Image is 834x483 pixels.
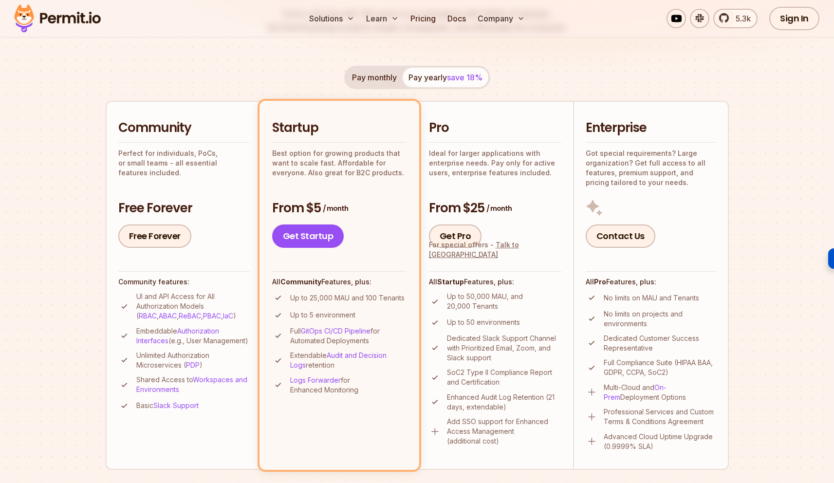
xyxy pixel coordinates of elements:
[136,351,250,370] p: Unlimited Authorization Microservices ( )
[136,292,250,321] p: UI and API Access for All Authorization Models ( , , , , )
[604,407,716,427] p: Professional Services and Custom Terms & Conditions Agreement
[604,358,716,377] p: Full Compliance Suite (HIPAA BAA, GDPR, CCPA, SoC2)
[447,292,561,311] p: Up to 50,000 MAU, and 20,000 Tenants
[604,293,699,303] p: No limits on MAU and Tenants
[604,309,716,329] p: No limits on projects and environments
[301,327,371,335] a: GitOps CI/CD Pipeline
[429,149,561,178] p: Ideal for larger applications with enterprise needs. Pay only for active users, enterprise featur...
[290,375,407,395] p: for Enhanced Monitoring
[447,417,561,446] p: Add SSO support for Enhanced Access Management (additional cost)
[290,351,407,370] p: Extendable retention
[429,277,561,287] h4: All Features, plus:
[346,68,403,87] button: Pay monthly
[429,119,561,137] h2: Pro
[586,149,716,187] p: Got special requirements? Large organization? Get full access to all features, premium support, a...
[604,432,716,451] p: Advanced Cloud Uptime Upgrade (0.9999% SLA)
[604,383,716,402] p: Multi-Cloud and Deployment Options
[447,334,561,363] p: Dedicated Slack Support Channel with Prioritized Email, Zoom, and Slack support
[586,277,716,287] h4: All Features, plus:
[290,293,405,303] p: Up to 25,000 MAU and 100 Tenants
[586,224,655,248] a: Contact Us
[447,368,561,387] p: SoC2 Type II Compliance Report and Certification
[323,204,348,213] span: / month
[272,224,344,248] a: Get Startup
[272,200,407,217] h3: From $5
[290,310,355,320] p: Up to 5 environment
[290,351,387,369] a: Audit and Decision Logs
[730,13,751,24] span: 5.3k
[159,312,177,320] a: ABAC
[290,326,407,346] p: Full for Automated Deployments
[136,401,199,410] p: Basic
[118,277,250,287] h4: Community features:
[136,326,250,346] p: Embeddable (e.g., User Management)
[444,9,470,28] a: Docs
[447,317,520,327] p: Up to 50 environments
[118,200,250,217] h3: Free Forever
[447,392,561,412] p: Enhanced Audit Log Retention (21 days, extendable)
[10,2,105,35] img: Permit logo
[305,9,358,28] button: Solutions
[407,9,440,28] a: Pricing
[713,9,758,28] a: 5.3k
[203,312,221,320] a: PBAC
[136,327,219,345] a: Authorization Interfaces
[437,278,464,286] strong: Startup
[290,376,341,384] a: Logs Forwarder
[153,401,199,409] a: Slack Support
[136,375,250,394] p: Shared Access to
[362,9,403,28] button: Learn
[429,240,561,260] div: For special offers -
[272,119,407,137] h2: Startup
[272,277,407,287] h4: All Features, plus:
[118,119,250,137] h2: Community
[223,312,233,320] a: IaC
[769,7,819,30] a: Sign In
[594,278,606,286] strong: Pro
[139,312,157,320] a: RBAC
[604,383,667,401] a: On-Prem
[486,204,512,213] span: / month
[280,278,321,286] strong: Community
[474,9,529,28] button: Company
[429,224,482,248] a: Get Pro
[118,224,191,248] a: Free Forever
[179,312,201,320] a: ReBAC
[429,200,561,217] h3: From $25
[604,334,716,353] p: Dedicated Customer Success Representative
[586,119,716,137] h2: Enterprise
[272,149,407,178] p: Best option for growing products that want to scale fast. Affordable for everyone. Also great for...
[186,361,200,369] a: PDP
[118,149,250,178] p: Perfect for individuals, PoCs, or small teams - all essential features included.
